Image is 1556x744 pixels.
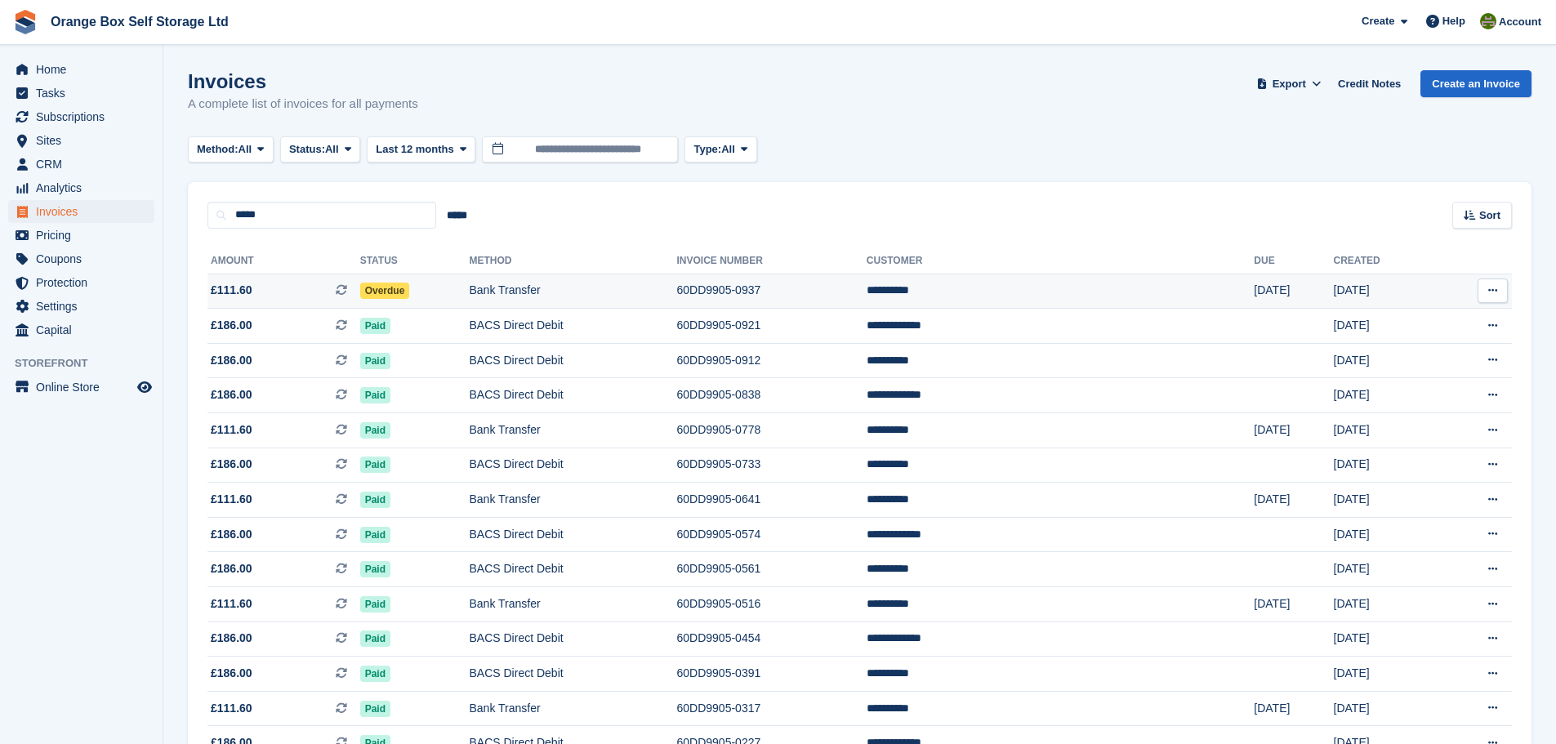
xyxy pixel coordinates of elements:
span: CRM [36,153,134,176]
td: [DATE] [1254,274,1333,309]
span: All [721,141,735,158]
td: BACS Direct Debit [469,343,676,378]
span: Storefront [15,355,163,372]
span: Protection [36,271,134,294]
span: Capital [36,319,134,341]
span: Status: [289,141,325,158]
td: [DATE] [1334,483,1437,518]
a: Orange Box Self Storage Ltd [44,8,235,35]
button: Method: All [188,136,274,163]
a: menu [8,176,154,199]
span: £186.00 [211,630,252,647]
td: 60DD9905-0391 [677,657,867,692]
span: Sort [1479,207,1500,224]
p: A complete list of invoices for all payments [188,95,418,114]
span: Paid [360,666,390,682]
span: £186.00 [211,317,252,334]
span: Export [1273,76,1306,92]
td: [DATE] [1254,691,1333,726]
span: Paid [360,422,390,439]
span: Last 12 months [376,141,453,158]
span: £186.00 [211,352,252,369]
th: Status [360,248,470,274]
td: Bank Transfer [469,413,676,448]
span: Paid [360,527,390,543]
td: [DATE] [1334,378,1437,413]
button: Export [1253,70,1325,97]
span: Account [1499,14,1541,30]
td: BACS Direct Debit [469,517,676,552]
a: menu [8,247,154,270]
span: Online Store [36,376,134,399]
td: 60DD9905-0778 [677,413,867,448]
td: 60DD9905-0921 [677,309,867,344]
th: Created [1334,248,1437,274]
span: Help [1442,13,1465,29]
td: 60DD9905-0641 [677,483,867,518]
th: Customer [867,248,1254,274]
td: [DATE] [1334,413,1437,448]
img: Pippa White [1480,13,1496,29]
span: £111.60 [211,595,252,613]
a: menu [8,105,154,128]
span: Pricing [36,224,134,247]
td: 60DD9905-0317 [677,691,867,726]
span: Paid [360,457,390,473]
span: £111.60 [211,491,252,508]
td: Bank Transfer [469,691,676,726]
span: £186.00 [211,456,252,473]
th: Amount [207,248,360,274]
span: Paid [360,492,390,508]
span: Method: [197,141,239,158]
span: Paid [360,387,390,403]
span: £111.60 [211,421,252,439]
span: Paid [360,561,390,577]
span: Paid [360,318,390,334]
button: Status: All [280,136,360,163]
td: [DATE] [1334,309,1437,344]
td: 60DD9905-0838 [677,378,867,413]
td: Bank Transfer [469,587,676,622]
td: [DATE] [1334,587,1437,622]
a: menu [8,295,154,318]
td: 60DD9905-0733 [677,448,867,483]
td: 60DD9905-0574 [677,517,867,552]
span: Settings [36,295,134,318]
img: stora-icon-8386f47178a22dfd0bd8f6a31ec36ba5ce8667c1dd55bd0f319d3a0aa187defe.svg [13,10,38,34]
td: 60DD9905-0561 [677,552,867,587]
span: Tasks [36,82,134,105]
th: Invoice Number [677,248,867,274]
button: Type: All [684,136,756,163]
td: [DATE] [1334,621,1437,657]
a: menu [8,153,154,176]
a: menu [8,200,154,223]
span: All [239,141,252,158]
span: Create [1362,13,1394,29]
span: Type: [693,141,721,158]
button: Last 12 months [367,136,475,163]
td: [DATE] [1334,448,1437,483]
td: BACS Direct Debit [469,657,676,692]
a: Credit Notes [1331,70,1407,97]
a: Create an Invoice [1420,70,1531,97]
a: menu [8,129,154,152]
a: Preview store [135,377,154,397]
span: Paid [360,701,390,717]
td: [DATE] [1334,517,1437,552]
td: 60DD9905-0937 [677,274,867,309]
span: £186.00 [211,386,252,403]
span: £186.00 [211,560,252,577]
td: [DATE] [1334,343,1437,378]
span: All [325,141,339,158]
a: menu [8,376,154,399]
td: 60DD9905-0516 [677,587,867,622]
th: Due [1254,248,1333,274]
span: Home [36,58,134,81]
td: Bank Transfer [469,274,676,309]
span: Coupons [36,247,134,270]
h1: Invoices [188,70,418,92]
span: £111.60 [211,700,252,717]
td: [DATE] [1334,691,1437,726]
a: menu [8,58,154,81]
td: [DATE] [1334,657,1437,692]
